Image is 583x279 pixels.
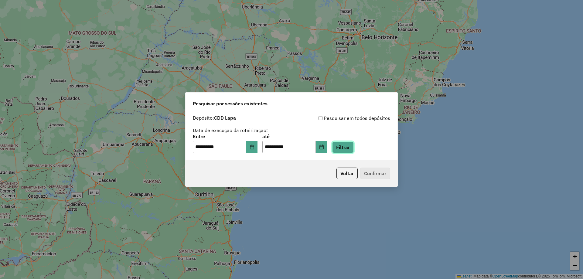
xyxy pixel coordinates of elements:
span: Pesquisar por sessões existentes [193,100,268,107]
button: Voltar [336,168,358,179]
button: Filtrar [332,141,354,153]
label: até [262,133,327,140]
button: Choose Date [246,141,258,153]
div: Pesquisar em todos depósitos [291,114,390,122]
label: Depósito: [193,114,236,121]
button: Choose Date [316,141,327,153]
strong: CDD Lapa [214,115,236,121]
label: Data de execução da roteirização: [193,127,268,134]
label: Entre [193,133,257,140]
